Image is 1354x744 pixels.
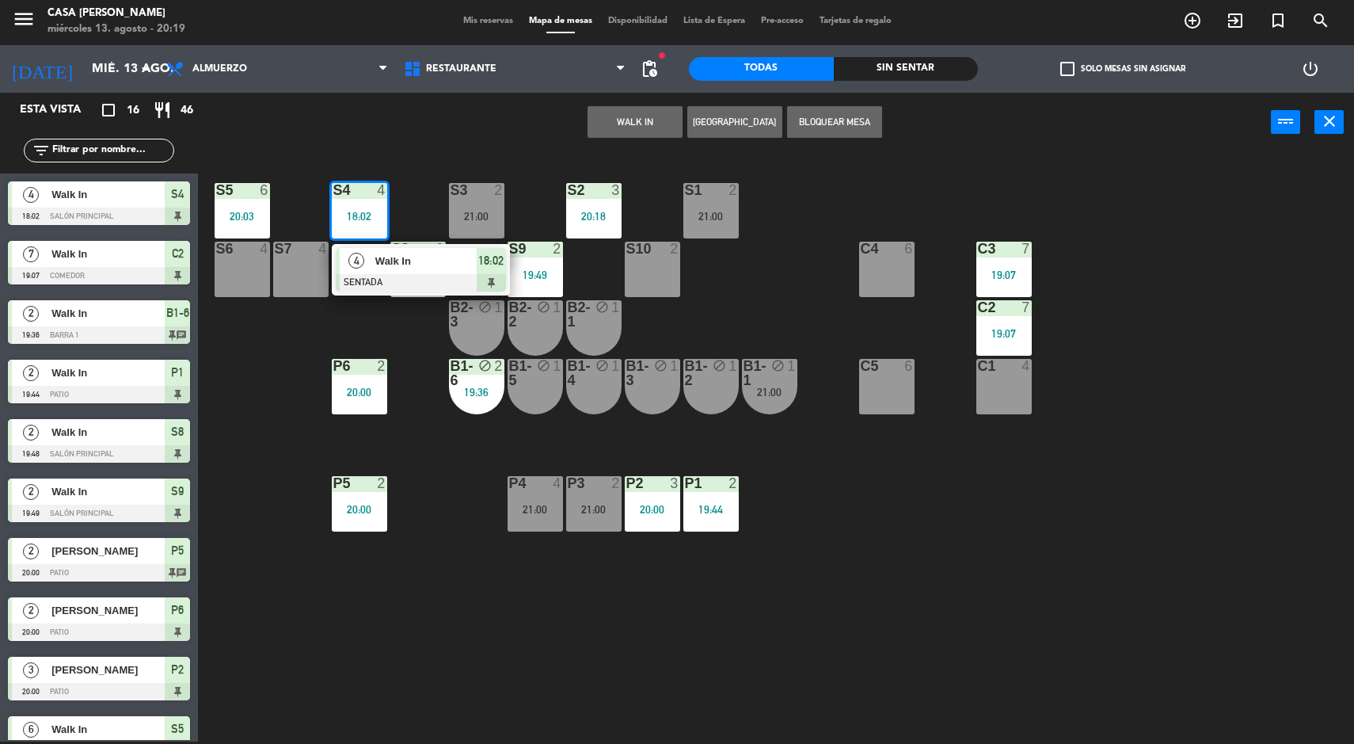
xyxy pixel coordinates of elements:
[377,183,386,197] div: 4
[1276,112,1295,131] i: power_input
[23,246,39,262] span: 7
[426,63,496,74] span: Restaurante
[166,303,189,322] span: B1-6
[171,541,184,560] span: P5
[595,359,609,372] i: block
[1060,62,1074,76] span: check_box_outline_blank
[787,359,797,373] div: 1
[12,7,36,36] button: menu
[553,300,562,315] div: 1
[1320,112,1339,131] i: close
[494,359,504,373] div: 2
[728,183,738,197] div: 2
[260,242,269,256] div: 4
[1226,11,1245,30] i: exit_to_app
[449,387,504,398] div: 19:36
[568,359,569,387] div: B1-4
[521,17,600,25] span: Mapa de mesas
[375,253,477,269] span: Walk In
[23,662,39,678] span: 3
[625,504,680,515] div: 20:00
[566,504,622,515] div: 21:00
[494,183,504,197] div: 2
[171,185,184,204] span: S4
[787,106,882,138] button: Bloquear Mesa
[377,476,386,490] div: 2
[595,300,609,314] i: block
[1301,59,1320,78] i: power_settings_new
[192,63,247,74] span: Almuerzo
[670,476,679,490] div: 3
[509,242,510,256] div: S9
[23,425,39,441] span: 2
[812,17,899,25] span: Tarjetas de regalo
[51,246,165,262] span: Walk In
[509,300,510,329] div: B2-2
[216,242,217,256] div: S6
[23,365,39,381] span: 2
[553,359,562,373] div: 1
[904,359,914,373] div: 6
[654,359,667,372] i: block
[51,543,165,559] span: [PERSON_NAME]
[1271,110,1300,134] button: power_input
[333,183,334,197] div: S4
[978,359,979,373] div: C1
[478,359,492,372] i: block
[1060,62,1185,76] label: Solo mesas sin asignar
[333,359,334,373] div: P6
[1021,242,1031,256] div: 7
[509,359,510,387] div: B1-5
[537,359,550,372] i: block
[1021,359,1031,373] div: 4
[12,7,36,31] i: menu
[626,359,627,387] div: B1-3
[215,211,270,222] div: 20:03
[332,504,387,515] div: 20:00
[171,482,184,501] span: S9
[640,59,659,78] span: pending_actions
[508,504,563,515] div: 21:00
[172,244,184,263] span: C2
[392,242,393,256] div: S8
[51,142,173,159] input: Filtrar por nombre...
[611,183,621,197] div: 3
[685,183,686,197] div: S1
[51,305,165,322] span: Walk In
[728,476,738,490] div: 2
[742,387,797,398] div: 21:00
[509,476,510,490] div: P4
[713,359,726,372] i: block
[978,242,979,256] div: C3
[318,242,328,256] div: 4
[753,17,812,25] span: Pre-acceso
[611,476,621,490] div: 2
[135,59,154,78] i: arrow_drop_down
[904,242,914,256] div: 6
[771,359,785,372] i: block
[332,211,387,222] div: 18:02
[48,6,185,21] div: Casa [PERSON_NAME]
[127,101,139,120] span: 16
[976,269,1032,280] div: 19:07
[23,603,39,619] span: 2
[611,359,621,373] div: 1
[683,504,739,515] div: 19:44
[861,359,861,373] div: C5
[1183,11,1202,30] i: add_circle_outline
[685,476,686,490] div: P1
[51,483,165,500] span: Walk In
[51,602,165,619] span: [PERSON_NAME]
[435,242,445,256] div: 2
[861,242,861,256] div: C4
[670,242,679,256] div: 2
[51,424,165,441] span: Walk In
[333,476,334,490] div: P5
[568,300,569,329] div: B2-1
[1311,11,1330,30] i: search
[568,476,569,490] div: P3
[626,476,627,490] div: P2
